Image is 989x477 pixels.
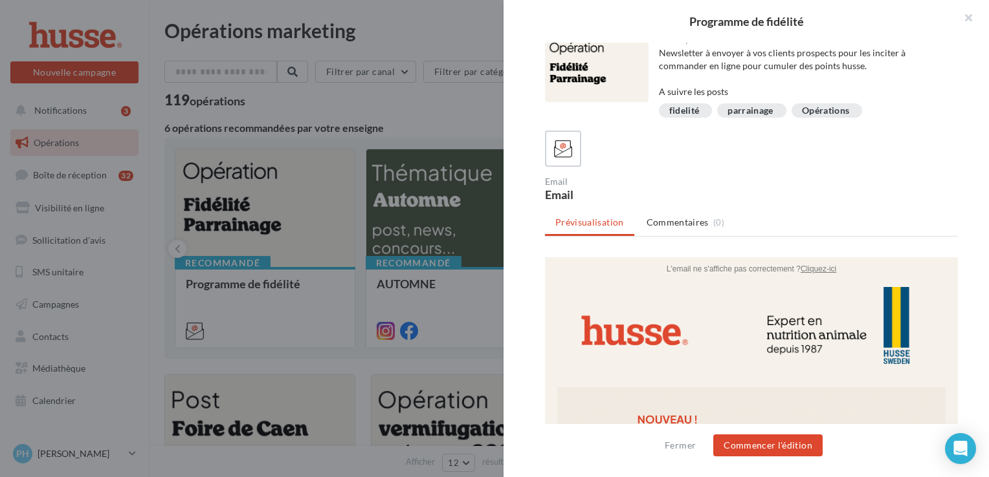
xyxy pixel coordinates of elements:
[524,16,968,27] div: Programme de fidélité
[659,47,948,98] div: Newsletter à envoyer à vos clients prospects pour les inciter à commander en ligne pour cumuler d...
[669,106,700,116] div: fidelité
[728,106,773,116] div: parrainage
[647,216,709,229] span: Commentaires
[713,217,724,228] span: (0)
[19,30,394,123] img: BANNIERE_HUSSE_DIGITALEO.png
[713,434,823,456] button: Commencer l'édition
[660,438,701,453] button: Fermer
[122,7,256,16] span: L'email ne s'affiche pas correctement ?
[256,7,291,16] a: Cliquez-ici
[12,130,401,299] img: porgramme-fidelite-d.png
[659,35,948,44] div: Description
[545,189,746,200] div: Email
[545,177,746,186] div: Email
[802,106,850,116] div: Opérations
[945,433,976,464] div: Open Intercom Messenger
